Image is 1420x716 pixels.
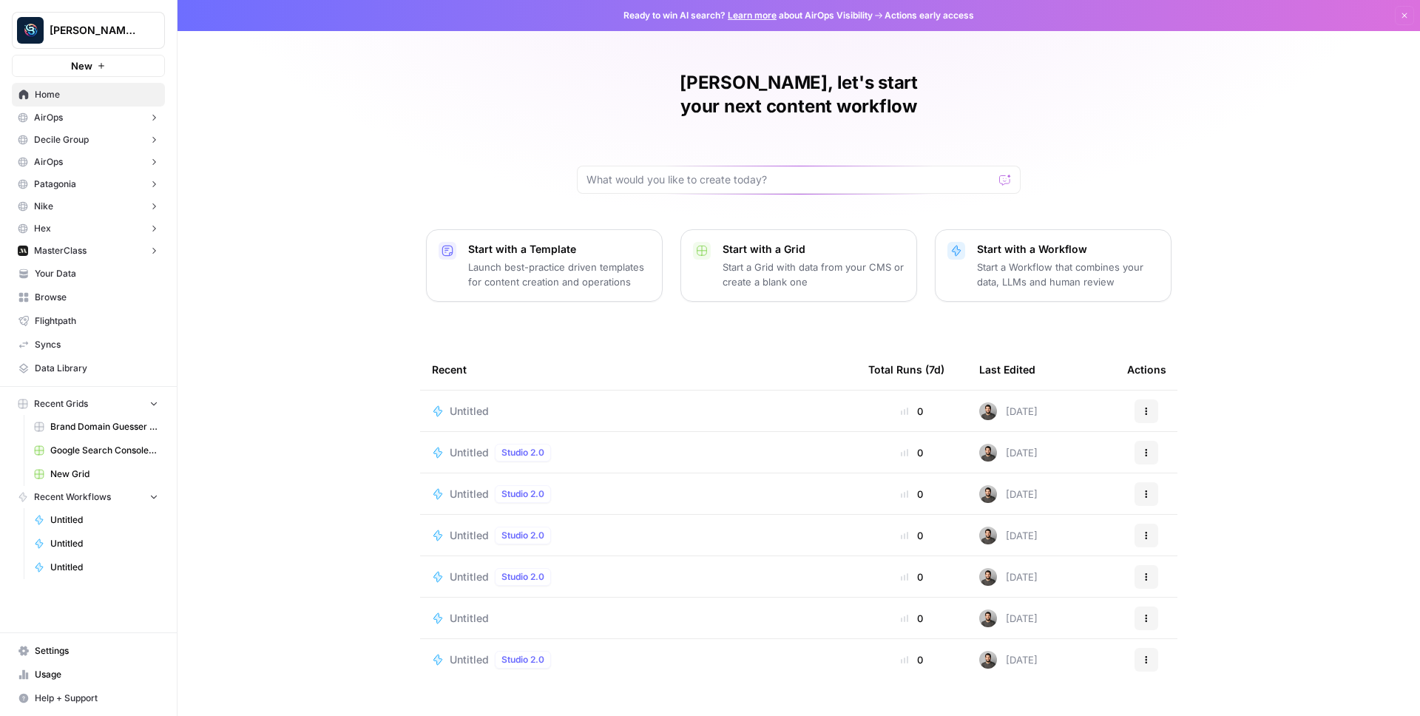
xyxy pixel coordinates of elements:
[979,527,1038,544] div: [DATE]
[977,242,1159,257] p: Start with a Workflow
[12,83,165,107] a: Home
[35,692,158,705] span: Help + Support
[935,229,1171,302] button: Start with a WorkflowStart a Workflow that combines your data, LLMs and human review
[50,513,158,527] span: Untitled
[27,415,165,439] a: Brand Domain Guesser QA
[35,314,158,328] span: Flightpath
[577,71,1021,118] h1: [PERSON_NAME], let's start your next content workflow
[12,262,165,286] a: Your Data
[979,485,997,503] img: 16hj2zu27bdcdvv6x26f6v9ttfr9
[979,651,1038,669] div: [DATE]
[432,611,845,626] a: Untitled
[12,217,165,240] button: Hex
[34,155,63,169] span: AirOps
[979,349,1035,390] div: Last Edited
[977,260,1159,289] p: Start a Workflow that combines your data, LLMs and human review
[27,439,165,462] a: Google Search Console - [DOMAIN_NAME]
[868,445,956,460] div: 0
[34,111,63,124] span: AirOps
[34,133,89,146] span: Decile Group
[450,528,489,543] span: Untitled
[12,639,165,663] a: Settings
[12,173,165,195] button: Patagonia
[17,17,44,44] img: Berna's Personal Logo
[432,404,845,419] a: Untitled
[34,397,88,411] span: Recent Grids
[34,490,111,504] span: Recent Workflows
[34,200,53,213] span: Nike
[12,107,165,129] button: AirOps
[450,570,489,584] span: Untitled
[12,333,165,357] a: Syncs
[12,151,165,173] button: AirOps
[35,362,158,375] span: Data Library
[501,487,544,501] span: Studio 2.0
[12,357,165,380] a: Data Library
[34,178,76,191] span: Patagonia
[885,9,974,22] span: Actions early access
[501,529,544,542] span: Studio 2.0
[501,446,544,459] span: Studio 2.0
[34,244,87,257] span: MasterClass
[1127,349,1166,390] div: Actions
[868,570,956,584] div: 0
[50,444,158,457] span: Google Search Console - [DOMAIN_NAME]
[979,609,1038,627] div: [DATE]
[728,10,777,21] a: Learn more
[979,527,997,544] img: 16hj2zu27bdcdvv6x26f6v9ttfr9
[450,652,489,667] span: Untitled
[35,644,158,658] span: Settings
[35,267,158,280] span: Your Data
[868,652,956,667] div: 0
[50,537,158,550] span: Untitled
[432,651,845,669] a: UntitledStudio 2.0
[12,286,165,309] a: Browse
[27,462,165,486] a: New Grid
[12,486,165,508] button: Recent Workflows
[12,663,165,686] a: Usage
[450,445,489,460] span: Untitled
[426,229,663,302] button: Start with a TemplateLaunch best-practice driven templates for content creation and operations
[979,568,1038,586] div: [DATE]
[12,12,165,49] button: Workspace: Berna's Personal
[50,23,139,38] span: [PERSON_NAME] Personal
[35,291,158,304] span: Browse
[979,568,997,586] img: 16hj2zu27bdcdvv6x26f6v9ttfr9
[432,527,845,544] a: UntitledStudio 2.0
[501,653,544,666] span: Studio 2.0
[27,532,165,555] a: Untitled
[450,487,489,501] span: Untitled
[12,309,165,333] a: Flightpath
[868,349,944,390] div: Total Runs (7d)
[12,240,165,262] button: MasterClass
[35,668,158,681] span: Usage
[34,222,51,235] span: Hex
[979,402,1038,420] div: [DATE]
[586,172,993,187] input: What would you like to create today?
[432,349,845,390] div: Recent
[979,609,997,627] img: 16hj2zu27bdcdvv6x26f6v9ttfr9
[723,260,905,289] p: Start a Grid with data from your CMS or create a blank one
[979,651,997,669] img: 16hj2zu27bdcdvv6x26f6v9ttfr9
[35,88,158,101] span: Home
[50,420,158,433] span: Brand Domain Guesser QA
[432,485,845,503] a: UntitledStudio 2.0
[979,402,997,420] img: 16hj2zu27bdcdvv6x26f6v9ttfr9
[50,467,158,481] span: New Grid
[979,444,1038,462] div: [DATE]
[71,58,92,73] span: New
[12,195,165,217] button: Nike
[979,444,997,462] img: 16hj2zu27bdcdvv6x26f6v9ttfr9
[868,611,956,626] div: 0
[723,242,905,257] p: Start with a Grid
[35,338,158,351] span: Syncs
[12,55,165,77] button: New
[12,129,165,151] button: Decile Group
[623,9,873,22] span: Ready to win AI search? about AirOps Visibility
[979,485,1038,503] div: [DATE]
[868,404,956,419] div: 0
[12,686,165,710] button: Help + Support
[27,555,165,579] a: Untitled
[50,561,158,574] span: Untitled
[27,508,165,532] a: Untitled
